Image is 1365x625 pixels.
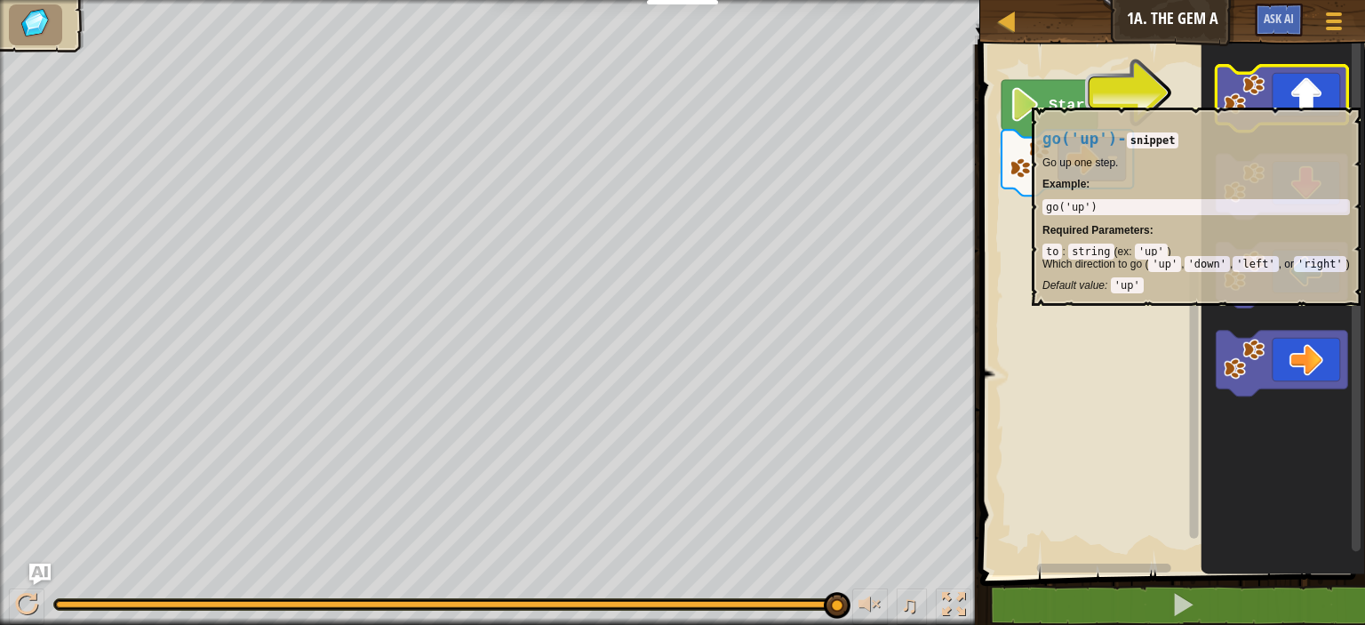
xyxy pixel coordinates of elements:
[1042,131,1350,148] h4: -
[9,4,62,45] li: Collect the gems.
[1135,244,1168,260] code: 'up'
[1148,256,1181,272] code: 'up'
[897,589,927,625] button: ♫
[975,36,1365,575] div: Blockly Workspace
[1255,4,1303,36] button: Ask AI
[1042,258,1350,270] p: Which direction to go ( , , , or )
[1042,178,1086,190] span: Example
[1049,97,1094,114] text: Start
[1127,132,1179,148] code: snippet
[1129,245,1135,258] span: :
[1111,277,1144,293] code: 'up'
[1042,245,1350,292] div: ( )
[1294,256,1346,272] code: 'right'
[1042,178,1090,190] strong: :
[936,589,971,625] button: Toggle fullscreen
[1118,245,1130,258] span: ex
[1042,244,1062,260] code: to
[1150,224,1153,236] span: :
[1068,244,1114,260] code: string
[900,591,918,618] span: ♫
[29,564,51,585] button: Ask AI
[852,589,888,625] button: Adjust volume
[1042,279,1105,292] span: Default value
[1312,4,1356,45] button: Show game menu
[1185,256,1230,272] code: 'down'
[1233,256,1278,272] code: 'left'
[1264,10,1294,27] span: Ask AI
[1046,201,1346,213] div: go('up')
[1105,279,1111,292] span: :
[9,589,44,625] button: Ctrl + P: Play
[1062,245,1068,258] span: :
[1042,224,1150,236] span: Required Parameters
[1042,156,1350,169] p: Go up one step.
[1042,130,1117,148] span: go('up')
